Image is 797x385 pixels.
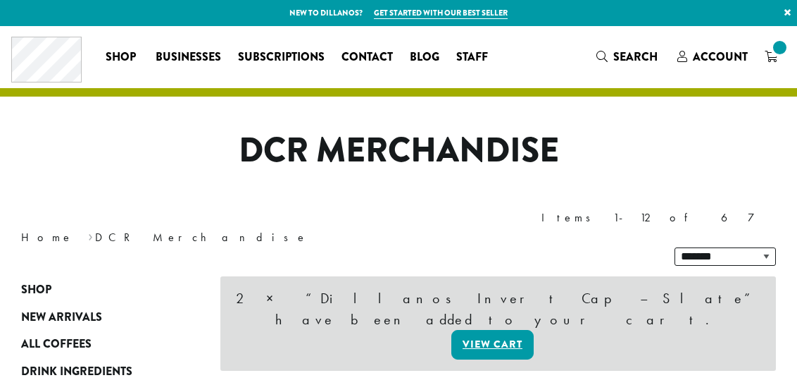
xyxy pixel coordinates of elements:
a: Shop [21,276,178,303]
span: › [88,224,93,246]
h1: DCR Merchandise [11,130,786,171]
span: Blog [410,49,439,66]
a: New Arrivals [21,304,178,331]
span: New Arrivals [21,309,102,326]
span: Contact [341,49,393,66]
a: Get started with our best seller [374,7,508,19]
span: Businesses [156,49,221,66]
span: Account [693,49,748,65]
a: View cart [451,330,534,360]
a: All Coffees [21,331,178,357]
a: Home [21,230,73,245]
span: Drink Ingredients [21,363,132,381]
div: 2 × “Dillanos Invert Cap – Slate” have been added to your cart. [220,276,776,371]
a: Search [588,45,669,68]
span: Subscriptions [238,49,325,66]
nav: Breadcrumb [21,229,377,246]
div: Items 1-12 of 67 [541,209,776,226]
a: Shop [97,46,147,68]
a: Drink Ingredients [21,357,178,384]
span: Shop [21,281,51,299]
span: Shop [106,49,136,66]
span: Search [613,49,658,65]
a: Staff [448,46,499,68]
span: Staff [456,49,488,66]
span: All Coffees [21,336,92,353]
